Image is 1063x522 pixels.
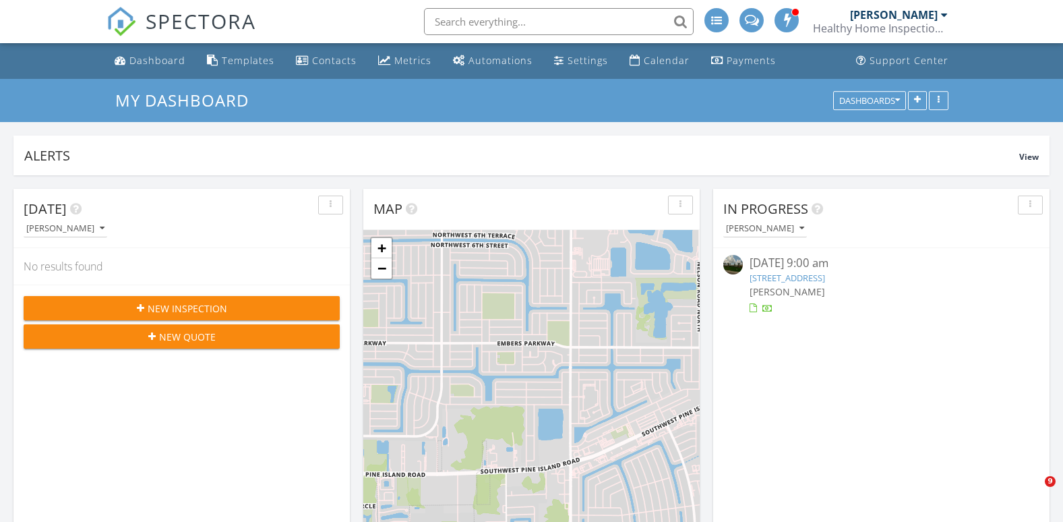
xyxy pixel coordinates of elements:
span: [PERSON_NAME] [750,285,825,298]
div: [DATE] 9:00 am [750,255,1013,272]
iframe: Intercom live chat [1017,476,1050,509]
span: 9 [1045,476,1056,487]
a: Contacts [291,49,362,74]
div: Calendar [644,54,690,67]
span: New Inspection [148,301,227,316]
div: Contacts [312,54,357,67]
div: Dashboard [129,54,185,67]
a: Settings [549,49,613,74]
button: New Inspection [24,296,340,320]
div: No results found [13,248,350,285]
a: Zoom in [371,238,392,258]
div: Alerts [24,146,1019,165]
a: SPECTORA [107,18,256,47]
input: Search everything... [424,8,694,35]
a: Payments [706,49,781,74]
a: Dashboard [109,49,191,74]
span: SPECTORA [146,7,256,35]
button: New Quote [24,324,340,349]
span: Map [373,200,402,218]
div: Automations [468,54,533,67]
img: The Best Home Inspection Software - Spectora [107,7,136,36]
a: [STREET_ADDRESS] [750,272,825,284]
a: [DATE] 9:00 am [STREET_ADDRESS] [PERSON_NAME] [723,255,1039,315]
span: View [1019,151,1039,163]
div: [PERSON_NAME] [26,224,104,233]
a: Templates [202,49,280,74]
a: My Dashboard [115,89,260,111]
div: Metrics [394,54,431,67]
a: Zoom out [371,258,392,279]
span: New Quote [159,330,216,344]
button: [PERSON_NAME] [24,220,107,238]
div: Healthy Home Inspections Inc [813,22,948,35]
div: Settings [568,54,608,67]
div: Templates [222,54,274,67]
img: streetview [723,255,743,274]
div: [PERSON_NAME] [850,8,938,22]
div: Dashboards [839,96,900,105]
a: Metrics [373,49,437,74]
button: Dashboards [833,91,906,110]
a: Support Center [851,49,954,74]
button: [PERSON_NAME] [723,220,807,238]
span: In Progress [723,200,808,218]
span: [DATE] [24,200,67,218]
a: Calendar [624,49,695,74]
div: Payments [727,54,776,67]
div: [PERSON_NAME] [726,224,804,233]
a: Automations (Advanced) [448,49,538,74]
div: Support Center [870,54,948,67]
